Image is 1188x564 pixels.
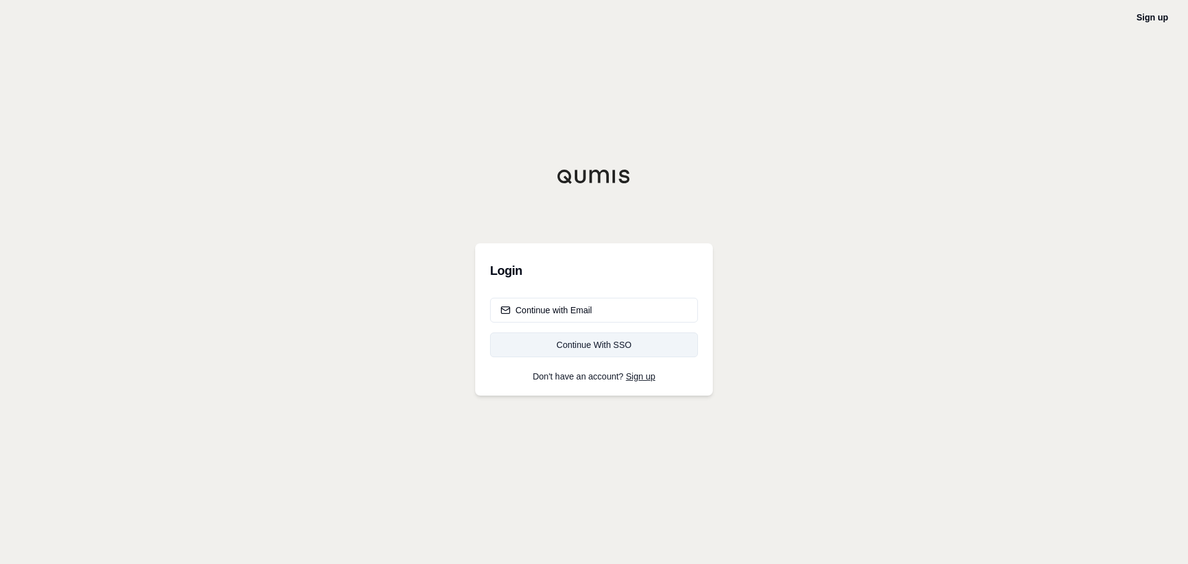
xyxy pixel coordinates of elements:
[490,298,698,323] button: Continue with Email
[557,169,631,184] img: Qumis
[490,258,698,283] h3: Login
[490,372,698,381] p: Don't have an account?
[501,304,592,316] div: Continue with Email
[490,332,698,357] a: Continue With SSO
[1137,12,1168,22] a: Sign up
[501,339,687,351] div: Continue With SSO
[626,371,655,381] a: Sign up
